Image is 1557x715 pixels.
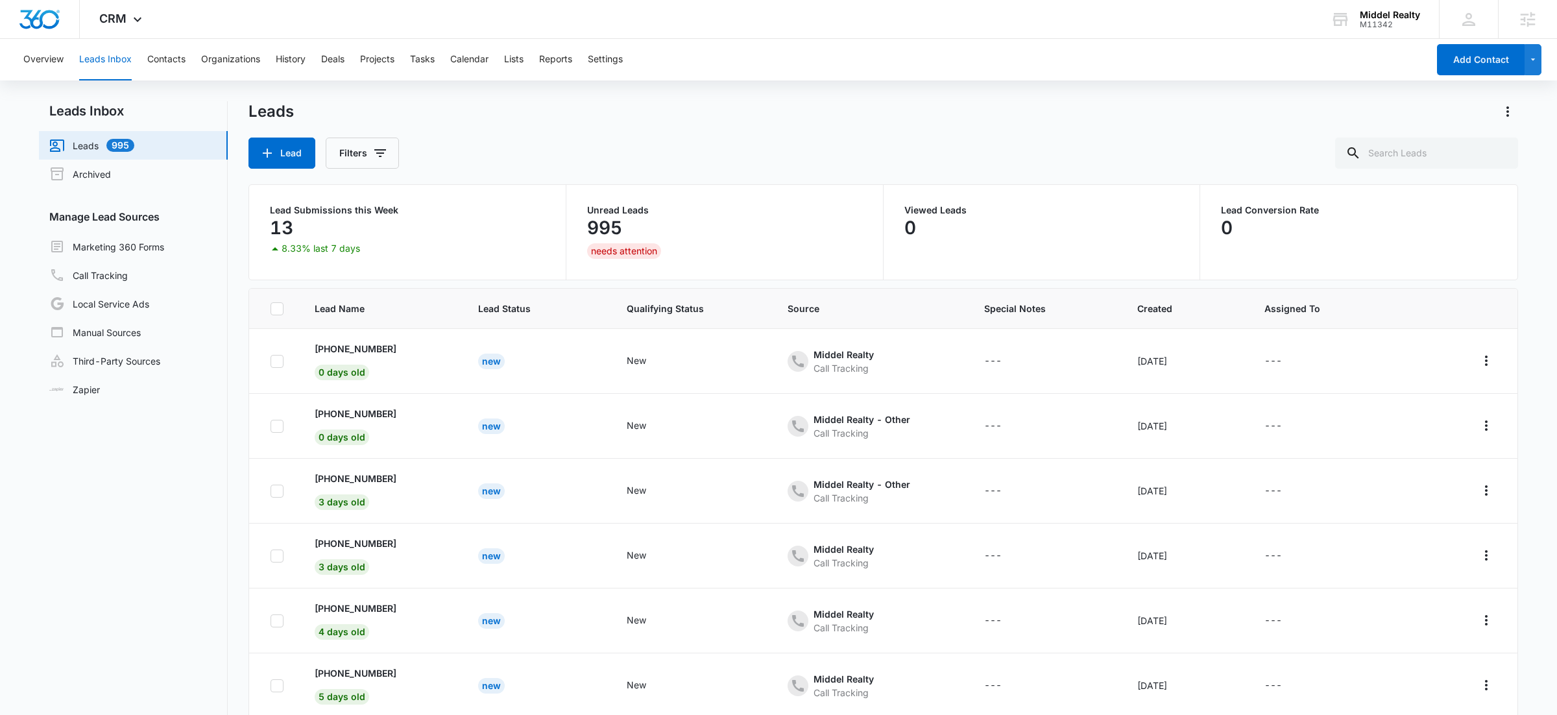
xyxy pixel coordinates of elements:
button: Actions [1476,415,1497,436]
div: New [627,483,646,497]
div: Domain: [DOMAIN_NAME] [34,34,143,44]
button: History [276,39,306,80]
div: New [478,418,505,434]
div: New [478,613,505,629]
div: - - Select to Edit Field [984,483,1025,499]
div: [DATE] [1137,419,1233,433]
div: Call Tracking [814,686,874,699]
a: [PHONE_NUMBER]0 days old [315,407,447,442]
div: - - Select to Edit Field [788,672,897,699]
button: Add Contact [1437,44,1525,75]
p: Lead Submissions this Week [270,206,545,215]
div: - - Select to Edit Field [788,413,934,440]
div: needs attention [587,243,661,259]
a: [PHONE_NUMBER]4 days old [315,601,447,637]
div: - - Select to Edit Field [627,418,670,434]
button: Organizations [201,39,260,80]
a: New [478,550,505,561]
a: [PHONE_NUMBER]0 days old [315,342,447,378]
div: - - Select to Edit Field [627,548,670,564]
span: 0 days old [315,430,369,445]
button: Contacts [147,39,186,80]
p: [PHONE_NUMBER] [315,666,396,680]
button: Overview [23,39,64,80]
p: Lead Conversion Rate [1221,206,1497,215]
div: [DATE] [1137,614,1233,627]
div: Middel Realty - Other [814,413,910,426]
div: --- [1264,613,1282,629]
button: Calendar [450,39,489,80]
div: - - Select to Edit Field [788,348,897,375]
div: - - Select to Edit Field [627,613,670,629]
button: Lists [504,39,524,80]
span: Assigned To [1264,302,1320,315]
div: [DATE] [1137,549,1233,563]
div: [DATE] [1137,484,1233,498]
div: --- [984,548,1002,564]
a: New [478,680,505,691]
div: New [627,613,646,627]
div: New [478,678,505,694]
div: --- [984,678,1002,694]
div: - - Select to Edit Field [1264,483,1305,499]
a: New [478,420,505,431]
a: New [478,485,505,496]
p: 0 [904,217,916,238]
div: Middel Realty [814,542,874,556]
span: 4 days old [315,624,369,640]
div: - - Select to Edit Field [984,354,1025,369]
div: --- [984,483,1002,499]
button: Actions [1497,101,1518,122]
img: website_grey.svg [21,34,31,44]
p: [PHONE_NUMBER] [315,537,396,550]
div: Domain Overview [49,77,116,85]
p: [PHONE_NUMBER] [315,407,396,420]
span: Lead Name [315,302,447,315]
div: --- [1264,354,1282,369]
p: Unread Leads [587,206,862,215]
div: Middel Realty - Other [814,478,910,491]
div: Middel Realty [814,607,874,621]
img: logo_orange.svg [21,21,31,31]
span: 0 days old [315,365,369,380]
span: Special Notes [984,302,1106,315]
div: --- [1264,548,1282,564]
button: Projects [360,39,394,80]
div: - - Select to Edit Field [984,613,1025,629]
div: account id [1360,20,1420,29]
div: --- [1264,483,1282,499]
h1: Leads [248,102,294,121]
a: Marketing 360 Forms [49,239,164,254]
div: - - Select to Edit Field [1264,418,1305,434]
div: - - Select to Edit Field [788,607,897,635]
div: - - Select to Edit Field [984,548,1025,564]
div: --- [984,613,1002,629]
div: Call Tracking [814,361,874,375]
a: Archived [49,166,111,182]
img: tab_keywords_by_traffic_grey.svg [129,75,139,86]
div: - - Select to Edit Field [788,542,897,570]
div: New [478,483,505,499]
div: New [627,418,646,432]
h2: Leads Inbox [39,101,228,121]
p: [PHONE_NUMBER] [315,342,396,356]
p: 8.33% last 7 days [282,244,360,253]
div: Middel Realty [814,348,874,361]
span: 5 days old [315,689,369,705]
a: Local Service Ads [49,296,149,311]
input: Search Leads [1335,138,1518,169]
div: - - Select to Edit Field [627,354,670,369]
p: 0 [1221,217,1233,238]
div: New [627,354,646,367]
img: tab_domain_overview_orange.svg [35,75,45,86]
span: 3 days old [315,494,369,510]
a: [PHONE_NUMBER]3 days old [315,472,447,507]
h3: Manage Lead Sources [39,209,228,224]
span: Source [788,302,952,315]
div: - - Select to Edit Field [984,418,1025,434]
a: Third-Party Sources [49,353,160,369]
a: Zapier [49,383,100,396]
div: Call Tracking [814,556,874,570]
button: Lead [248,138,315,169]
div: --- [984,354,1002,369]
